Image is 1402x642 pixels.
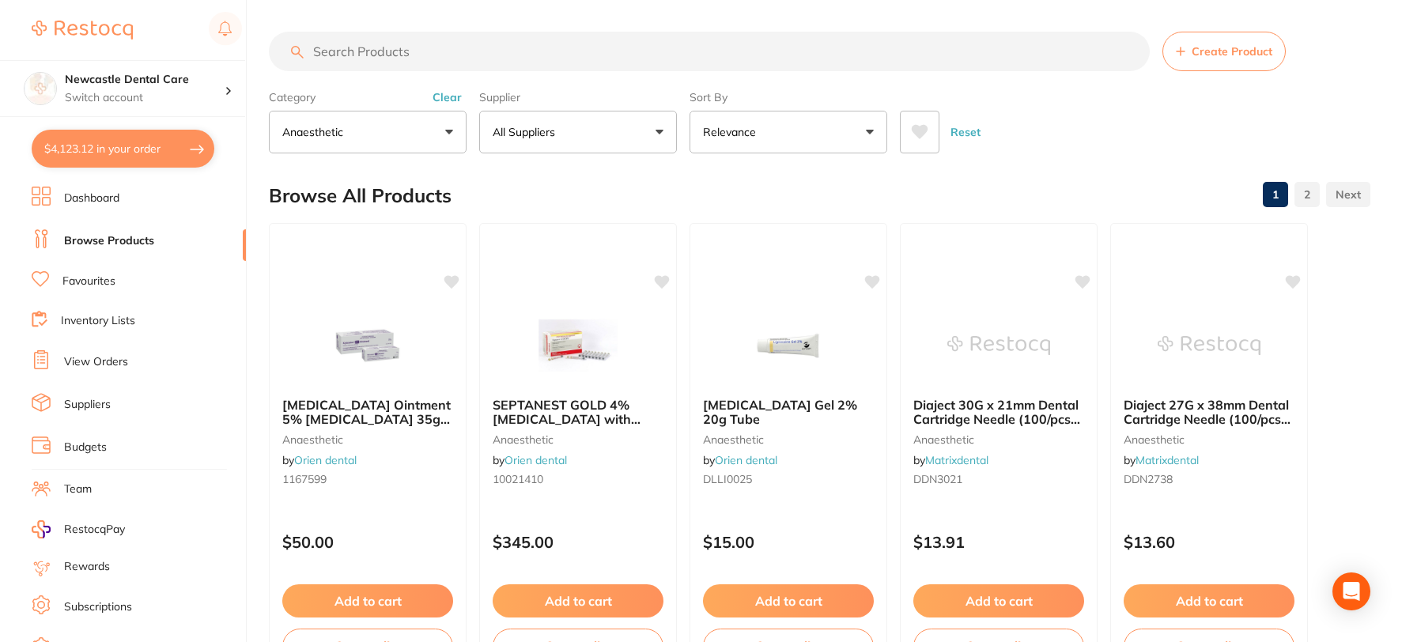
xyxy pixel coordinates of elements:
a: Matrixdental [1136,453,1199,467]
p: $50.00 [282,533,453,551]
p: anaesthetic [282,124,350,140]
button: Clear [428,90,467,104]
span: DDN3021 [913,472,962,486]
button: $4,123.12 in your order [32,130,214,168]
img: Xylocaine Ointment 5% Lignocaine 35g Tube [316,306,419,385]
span: by [913,453,988,467]
button: Add to cart [282,584,453,617]
small: anaesthetic [703,433,874,446]
h2: Browse All Products [269,185,452,207]
a: Rewards [64,559,110,575]
a: Inventory Lists [61,313,135,329]
a: Orien dental [715,453,777,467]
img: Restocq Logo [32,21,133,40]
b: Xylocaine Ointment 5% Lignocaine 35g Tube [282,398,453,427]
p: $13.60 [1124,533,1294,551]
span: DLLI0025 [703,472,752,486]
img: LIGNOCAINE Gel 2% 20g Tube [737,306,840,385]
button: Add to cart [703,584,874,617]
img: Newcastle Dental Care [25,73,56,104]
a: Dashboard [64,191,119,206]
p: Switch account [65,90,225,106]
a: Subscriptions [64,599,132,615]
a: 1 [1263,179,1288,210]
small: anaesthetic [282,433,453,446]
span: 10021410 [493,472,543,486]
input: Search Products [269,32,1150,71]
h4: Newcastle Dental Care [65,72,225,88]
img: SEPTANEST GOLD 4% Articaine with 1:100000 Adrenalin 2.2ml, Box of 100 [527,306,629,385]
button: Reset [946,111,985,153]
div: Open Intercom Messenger [1332,572,1370,610]
span: by [1124,453,1199,467]
a: Orien dental [294,453,357,467]
a: Suppliers [64,397,111,413]
span: by [282,453,357,467]
a: Budgets [64,440,107,455]
small: anaesthetic [913,433,1084,446]
small: anaesthetic [1124,433,1294,446]
p: All Suppliers [493,124,561,140]
button: Add to cart [913,584,1084,617]
span: DDN2738 [1124,472,1173,486]
span: [MEDICAL_DATA] Gel 2% 20g Tube [703,397,857,427]
button: Create Product [1162,32,1286,71]
a: RestocqPay [32,520,125,538]
button: Relevance [690,111,887,153]
a: Browse Products [64,233,154,249]
a: 2 [1294,179,1320,210]
p: $15.00 [703,533,874,551]
a: Matrixdental [925,453,988,467]
a: Orien dental [504,453,567,467]
span: 1167599 [282,472,327,486]
span: by [703,453,777,467]
button: anaesthetic [269,111,467,153]
img: Diaject 27G x 38mm Dental Cartridge Needle (100/pcs) Green [1158,306,1260,385]
span: Create Product [1192,45,1272,58]
b: LIGNOCAINE Gel 2% 20g Tube [703,398,874,427]
label: Category [269,90,467,104]
p: $13.91 [913,533,1084,551]
label: Supplier [479,90,677,104]
button: Add to cart [493,584,663,617]
label: Sort By [690,90,887,104]
span: Diaject 27G x 38mm Dental Cartridge Needle (100/pcs) Green [1124,397,1291,442]
a: View Orders [64,354,128,370]
span: Diaject 30G x 21mm Dental Cartridge Needle (100/pcs) Yellow [913,397,1080,442]
button: Add to cart [1124,584,1294,617]
span: SEPTANEST GOLD 4% [MEDICAL_DATA] with 1:100000 [MEDICAL_DATA] 2.2ml, Box of 100 [493,397,663,456]
a: Favourites [62,274,115,289]
small: anaesthetic [493,433,663,446]
b: SEPTANEST GOLD 4% Articaine with 1:100000 Adrenalin 2.2ml, Box of 100 [493,398,663,427]
img: Diaject 30G x 21mm Dental Cartridge Needle (100/pcs) Yellow [947,306,1050,385]
p: $345.00 [493,533,663,551]
button: All Suppliers [479,111,677,153]
img: RestocqPay [32,520,51,538]
b: Diaject 30G x 21mm Dental Cartridge Needle (100/pcs) Yellow [913,398,1084,427]
span: RestocqPay [64,522,125,538]
span: by [493,453,567,467]
a: Team [64,481,92,497]
b: Diaject 27G x 38mm Dental Cartridge Needle (100/pcs) Green [1124,398,1294,427]
span: [MEDICAL_DATA] Ointment 5% [MEDICAL_DATA] 35g Tube [282,397,451,442]
a: Restocq Logo [32,12,133,48]
p: Relevance [703,124,762,140]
